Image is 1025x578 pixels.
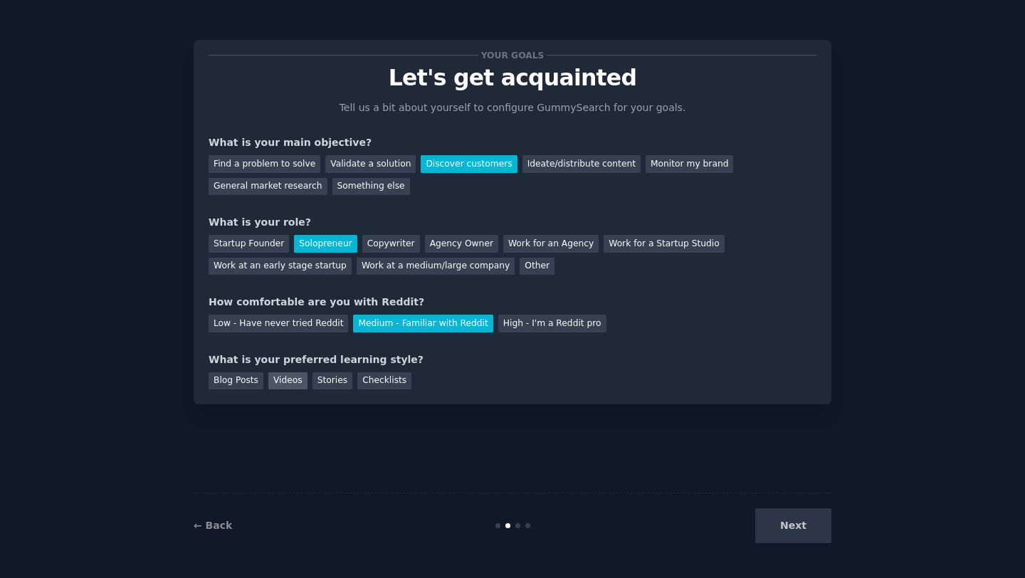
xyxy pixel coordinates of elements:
[268,372,307,390] div: Videos
[209,155,320,173] div: Find a problem to solve
[421,155,517,173] div: Discover customers
[362,235,420,253] div: Copywriter
[209,315,348,332] div: Low - Have never tried Reddit
[333,100,692,115] p: Tell us a bit about yourself to configure GummySearch for your goals.
[209,178,327,196] div: General market research
[209,352,816,367] div: What is your preferred learning style?
[478,48,547,63] span: Your goals
[646,155,733,173] div: Monitor my brand
[357,258,515,275] div: Work at a medium/large company
[353,315,493,332] div: Medium - Familiar with Reddit
[522,155,641,173] div: Ideate/distribute content
[312,372,352,390] div: Stories
[520,258,554,275] div: Other
[604,235,724,253] div: Work for a Startup Studio
[194,520,232,531] a: ← Back
[425,235,498,253] div: Agency Owner
[209,135,816,150] div: What is your main objective?
[357,372,411,390] div: Checklists
[503,235,599,253] div: Work for an Agency
[498,315,606,332] div: High - I'm a Reddit pro
[209,258,352,275] div: Work at an early stage startup
[209,235,289,253] div: Startup Founder
[209,215,816,230] div: What is your role?
[294,235,357,253] div: Solopreneur
[332,178,410,196] div: Something else
[325,155,416,173] div: Validate a solution
[209,295,816,310] div: How comfortable are you with Reddit?
[209,372,263,390] div: Blog Posts
[209,65,816,90] p: Let's get acquainted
